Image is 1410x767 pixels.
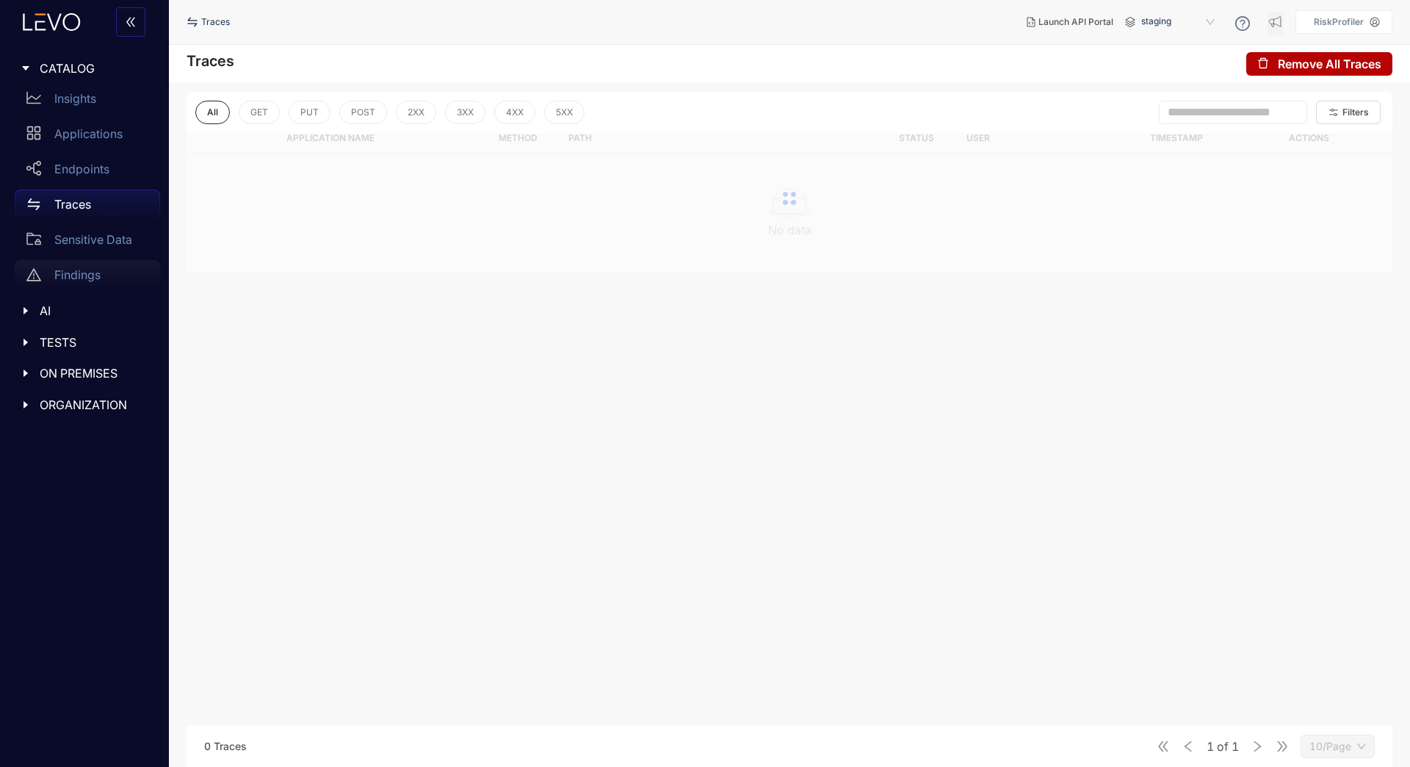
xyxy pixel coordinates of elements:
[1316,101,1381,124] button: Filters
[1015,10,1125,34] button: Launch API Portal
[1207,740,1214,753] span: 1
[21,306,31,316] span: caret-right
[1278,57,1381,71] span: Remove All Traces
[54,92,96,105] p: Insights
[300,107,319,118] span: PUT
[1232,740,1239,753] span: 1
[9,327,160,358] div: TESTS
[1038,17,1113,27] span: Launch API Portal
[40,398,148,411] span: ORGANIZATION
[1141,10,1218,34] span: staging
[1246,52,1392,76] button: deleteRemove All Traces
[556,107,573,118] span: 5XX
[21,400,31,410] span: caret-right
[494,101,535,124] button: 4XX
[21,63,31,73] span: caret-right
[506,107,524,118] span: 4XX
[457,107,474,118] span: 3XX
[187,52,234,70] h4: Traces
[1314,17,1364,27] p: RiskProfiler
[54,198,91,211] p: Traces
[15,84,160,119] a: Insights
[40,62,148,75] span: CATALOG
[445,101,485,124] button: 3XX
[187,16,201,28] span: swap
[54,162,109,176] p: Endpoints
[204,740,247,752] span: 0 Traces
[40,304,148,317] span: AI
[1257,57,1269,71] span: delete
[9,389,160,420] div: ORGANIZATION
[21,337,31,348] span: caret-right
[9,358,160,389] div: ON PREMISES
[15,119,160,154] a: Applications
[544,101,585,124] button: 5XX
[239,101,280,124] button: GET
[339,101,387,124] button: POST
[9,53,160,84] div: CATALOG
[201,17,230,27] span: Traces
[396,101,436,124] button: 2XX
[40,336,148,349] span: TESTS
[9,295,160,326] div: AI
[250,107,268,118] span: GET
[26,267,41,282] span: warning
[116,7,145,37] button: double-left
[15,154,160,190] a: Endpoints
[54,233,132,246] p: Sensitive Data
[54,268,101,281] p: Findings
[26,197,41,212] span: swap
[54,127,123,140] p: Applications
[207,107,218,118] span: All
[15,225,160,260] a: Sensitive Data
[125,16,137,29] span: double-left
[1342,107,1369,118] span: Filters
[21,368,31,378] span: caret-right
[408,107,424,118] span: 2XX
[1207,740,1239,753] span: of
[1309,735,1366,757] span: 10/Page
[289,101,330,124] button: PUT
[351,107,375,118] span: POST
[15,260,160,295] a: Findings
[15,190,160,225] a: Traces
[195,101,230,124] button: All
[40,367,148,380] span: ON PREMISES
